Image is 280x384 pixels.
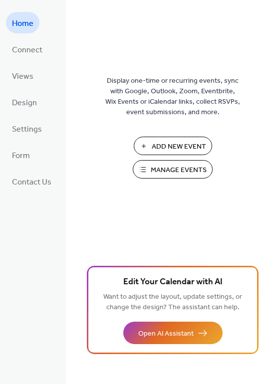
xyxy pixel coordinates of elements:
a: Home [6,12,39,33]
button: Add New Event [134,137,212,155]
a: Settings [6,118,48,139]
span: Display one-time or recurring events, sync with Google, Outlook, Zoom, Eventbrite, Wix Events or ... [105,76,240,118]
span: Contact Us [12,175,51,190]
button: Open AI Assistant [123,322,223,344]
span: Add New Event [152,142,206,152]
span: Want to adjust the layout, update settings, or change the design? The assistant can help. [103,290,242,314]
span: Edit Your Calendar with AI [123,275,223,289]
span: Manage Events [151,165,207,176]
span: Settings [12,122,42,137]
a: Design [6,91,43,113]
span: Views [12,69,33,84]
span: Connect [12,42,42,58]
button: Manage Events [133,160,213,179]
span: Design [12,95,37,111]
a: Views [6,65,39,86]
a: Form [6,144,36,166]
span: Home [12,16,33,31]
span: Open AI Assistant [138,329,194,339]
a: Connect [6,38,48,60]
a: Contact Us [6,171,57,192]
span: Form [12,148,30,164]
